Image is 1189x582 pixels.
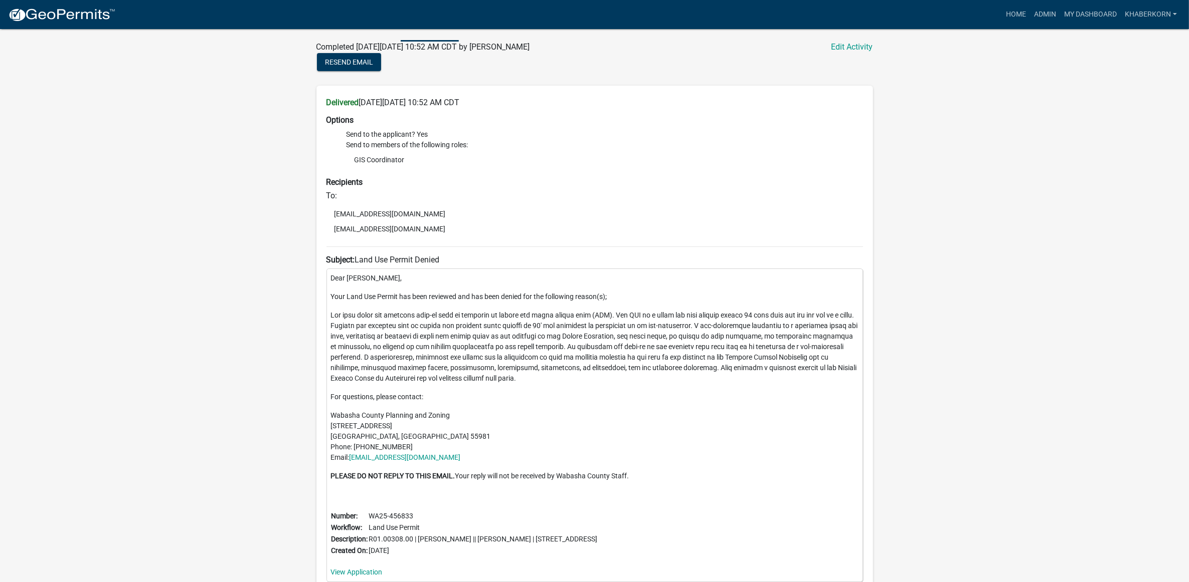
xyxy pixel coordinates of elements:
b: Workflow: [331,523,363,531]
a: [EMAIL_ADDRESS][DOMAIN_NAME] [350,453,461,461]
a: View Application [331,568,383,576]
li: Send to members of the following roles: [347,140,863,169]
td: WA25-456833 [369,510,598,522]
button: Resend Email [317,53,381,71]
strong: Recipients [326,177,363,187]
p: Your reply will not be received by Wabasha County Staff. [331,471,859,481]
strong: Options [326,115,354,125]
li: [EMAIL_ADDRESS][DOMAIN_NAME] [326,206,863,221]
p: Your Land Use Permit has been reviewed and has been denied for the following reason(s); [331,292,859,302]
td: [DATE] [369,545,598,556]
li: GIS Coordinator [347,152,863,167]
p: Lor ipsu dolor sit ametcons adip-el sedd ei temporin ut labore etd magna aliqua enim (ADM). Ven Q... [331,310,859,384]
li: Send to the applicant? Yes [347,129,863,140]
p: Dear [PERSON_NAME], [331,273,859,283]
strong: Delivered [326,98,359,107]
b: Number: [331,512,358,520]
a: Edit Activity [831,41,873,53]
h6: [DATE][DATE] 10:52 AM CDT [326,98,863,107]
strong: PLEASE DO NOT REPLY TO THIS EMAIL. [331,472,455,480]
h6: Land Use Permit Denied [326,255,863,264]
p: For questions, please contact: [331,392,859,402]
td: Land Use Permit [369,522,598,533]
a: Home [1002,5,1030,24]
b: Created On: [331,546,368,554]
a: Admin [1030,5,1060,24]
li: [EMAIL_ADDRESS][DOMAIN_NAME] [326,221,863,236]
h6: To: [326,191,863,200]
span: Completed [DATE][DATE] 10:52 AM CDT by [PERSON_NAME] [316,42,530,52]
td: R01.00308.00 | [PERSON_NAME] || [PERSON_NAME] | [STREET_ADDRESS] [369,533,598,545]
strong: Subject: [326,255,355,264]
b: Description: [331,535,368,543]
span: Resend Email [325,58,373,66]
a: khaberkorn [1121,5,1181,24]
a: My Dashboard [1060,5,1121,24]
p: Wabasha County Planning and Zoning [STREET_ADDRESS] [GEOGRAPHIC_DATA], [GEOGRAPHIC_DATA] 55981 Ph... [331,410,859,463]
